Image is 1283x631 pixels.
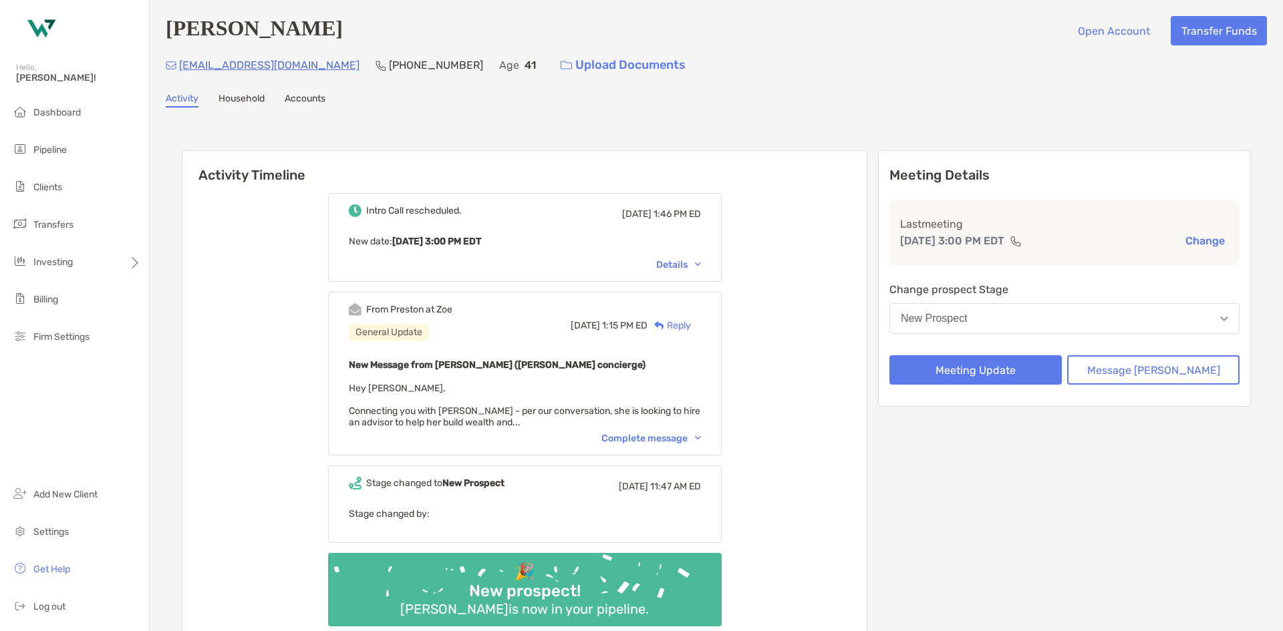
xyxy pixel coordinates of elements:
button: Meeting Update [889,355,1062,385]
span: Clients [33,182,62,193]
p: [EMAIL_ADDRESS][DOMAIN_NAME] [179,57,360,73]
div: General Update [349,324,429,341]
img: Email Icon [166,61,176,69]
img: get-help icon [12,560,28,576]
img: firm-settings icon [12,328,28,344]
img: billing icon [12,290,28,306]
span: [DATE] [622,208,652,220]
span: Dashboard [33,107,81,118]
p: Stage changed by: [349,505,701,522]
h4: [PERSON_NAME] [166,16,343,45]
span: Investing [33,256,73,268]
div: Complete message [601,433,701,444]
img: settings icon [12,523,28,539]
button: Open Account [1067,16,1160,45]
p: [PHONE_NUMBER] [389,57,483,73]
span: Firm Settings [33,331,90,343]
p: New date : [349,233,701,250]
img: Event icon [349,204,362,217]
img: Event icon [349,303,362,316]
p: Change prospect Stage [889,281,1240,298]
img: button icon [561,61,572,70]
b: New Prospect [442,477,505,489]
span: Get Help [33,564,70,575]
img: logout icon [12,598,28,614]
div: New prospect! [464,582,586,601]
span: Hey [PERSON_NAME], Connecting you with [PERSON_NAME] - per our conversation, she is looking to hi... [349,383,700,428]
b: [DATE] 3:00 PM EDT [392,236,481,247]
div: New Prospect [901,312,968,325]
p: 41 [525,57,536,73]
p: Meeting Details [889,167,1240,184]
a: Household [219,93,265,108]
span: Pipeline [33,144,67,156]
img: clients icon [12,178,28,194]
span: Add New Client [33,489,98,500]
img: investing icon [12,253,28,269]
span: [PERSON_NAME]! [16,72,141,83]
span: [DATE] [619,481,648,492]
span: Settings [33,526,69,538]
div: [PERSON_NAME] is now in your pipeline. [395,601,654,617]
img: add_new_client icon [12,485,28,501]
a: Activity [166,93,198,108]
img: Event icon [349,477,362,489]
p: Last meeting [900,216,1229,232]
h6: Activity Timeline [182,151,867,183]
div: Reply [648,319,691,333]
span: Billing [33,294,58,305]
img: Zoe Logo [16,5,64,53]
div: From Preston at Zoe [366,304,452,315]
img: Chevron icon [695,436,701,440]
span: Log out [33,601,65,612]
a: Upload Documents [552,51,694,79]
button: Message [PERSON_NAME] [1067,355,1240,385]
span: 1:46 PM ED [654,208,701,220]
span: [DATE] [571,320,600,331]
img: Confetti [328,553,722,615]
img: transfers icon [12,216,28,232]
button: Transfer Funds [1171,16,1267,45]
img: Chevron icon [695,262,701,266]
img: Reply icon [654,321,664,330]
div: Details [656,259,701,270]
div: 🎉 [509,562,540,582]
div: Stage changed to [366,477,505,489]
img: pipeline icon [12,141,28,157]
div: Intro Call rescheduled. [366,205,462,216]
img: Open dropdown arrow [1220,317,1228,321]
span: 11:47 AM ED [650,481,701,492]
p: Age [499,57,519,73]
img: Phone Icon [376,60,386,71]
img: communication type [1010,236,1022,246]
a: Accounts [285,93,325,108]
p: [DATE] 3:00 PM EDT [900,232,1004,249]
span: 1:15 PM ED [602,320,648,331]
button: New Prospect [889,303,1240,334]
button: Change [1181,234,1229,248]
span: Transfers [33,219,74,230]
img: dashboard icon [12,103,28,120]
b: New Message from [PERSON_NAME] ([PERSON_NAME] concierge) [349,359,646,371]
